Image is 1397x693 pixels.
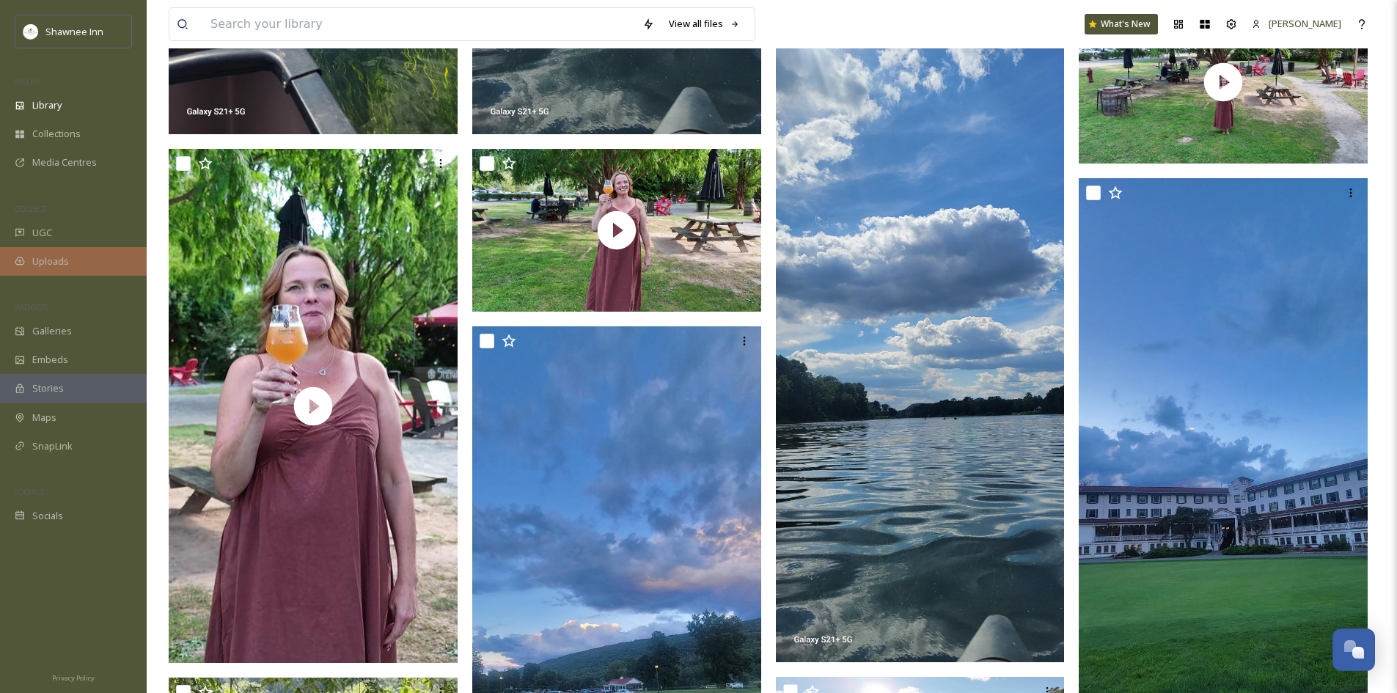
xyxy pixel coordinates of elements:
[776,21,1065,662] img: ext_1756740082.71584_Anniernvz@verizon.net-20250828_144101.jpg
[15,486,44,497] span: SOCIALS
[1079,1,1368,164] img: thumbnail
[32,381,64,395] span: Stories
[1085,14,1158,34] a: What's New
[32,324,72,338] span: Galleries
[1269,17,1341,30] span: [PERSON_NAME]
[1244,10,1349,38] a: [PERSON_NAME]
[661,10,747,38] a: View all files
[45,25,103,38] span: Shawnee Inn
[32,439,73,453] span: SnapLink
[15,203,46,214] span: COLLECT
[32,155,97,169] span: Media Centres
[1332,628,1375,671] button: Open Chat
[472,149,761,312] img: thumbnail
[32,411,56,425] span: Maps
[32,226,52,240] span: UGC
[169,149,458,662] img: thumbnail
[15,301,48,312] span: WIDGETS
[32,254,69,268] span: Uploads
[32,509,63,523] span: Socials
[32,98,62,112] span: Library
[203,8,635,40] input: Search your library
[32,127,81,141] span: Collections
[23,24,38,39] img: shawnee-300x300.jpg
[32,353,68,367] span: Embeds
[52,673,95,683] span: Privacy Policy
[52,668,95,686] a: Privacy Policy
[15,76,40,87] span: MEDIA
